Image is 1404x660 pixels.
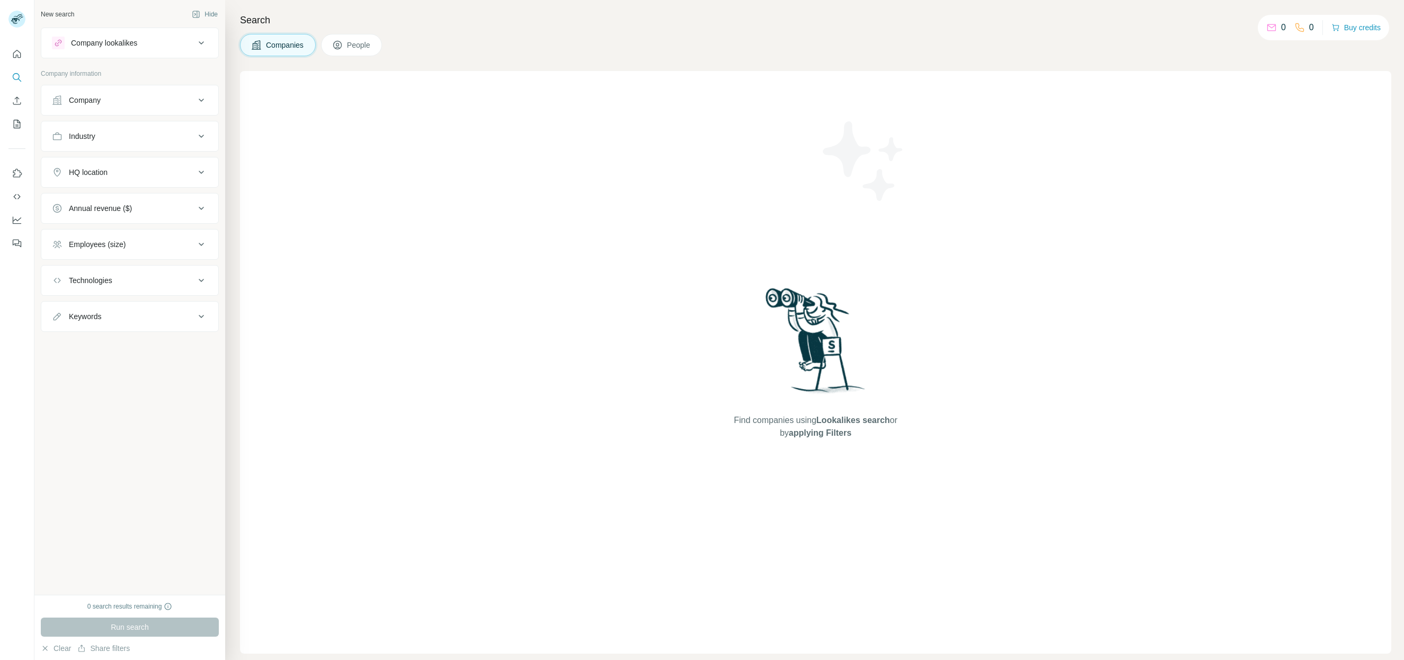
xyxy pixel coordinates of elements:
[69,275,112,286] div: Technologies
[8,210,25,230] button: Dashboard
[41,30,218,56] button: Company lookalikes
[41,232,218,257] button: Employees (size)
[41,69,219,78] p: Company information
[8,91,25,110] button: Enrich CSV
[266,40,305,50] span: Companies
[8,187,25,206] button: Use Surfe API
[1331,20,1381,35] button: Buy credits
[41,304,218,329] button: Keywords
[8,234,25,253] button: Feedback
[1309,21,1314,34] p: 0
[41,160,218,185] button: HQ location
[41,643,71,654] button: Clear
[789,428,851,437] span: applying Filters
[347,40,371,50] span: People
[41,124,218,149] button: Industry
[184,6,225,22] button: Hide
[8,68,25,87] button: Search
[240,13,1391,28] h4: Search
[1281,21,1286,34] p: 0
[8,115,25,134] button: My lists
[816,113,911,209] img: Surfe Illustration - Stars
[8,45,25,64] button: Quick start
[41,196,218,221] button: Annual revenue ($)
[69,95,101,105] div: Company
[69,131,95,142] div: Industry
[69,239,126,250] div: Employees (size)
[77,643,130,654] button: Share filters
[731,414,900,439] span: Find companies using or by
[41,10,74,19] div: New search
[69,167,108,178] div: HQ location
[69,203,132,214] div: Annual revenue ($)
[816,416,890,425] span: Lookalikes search
[71,38,137,48] div: Company lookalikes
[41,268,218,293] button: Technologies
[87,602,173,611] div: 0 search results remaining
[761,285,871,403] img: Surfe Illustration - Woman searching with binoculars
[41,87,218,113] button: Company
[8,164,25,183] button: Use Surfe on LinkedIn
[69,311,101,322] div: Keywords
